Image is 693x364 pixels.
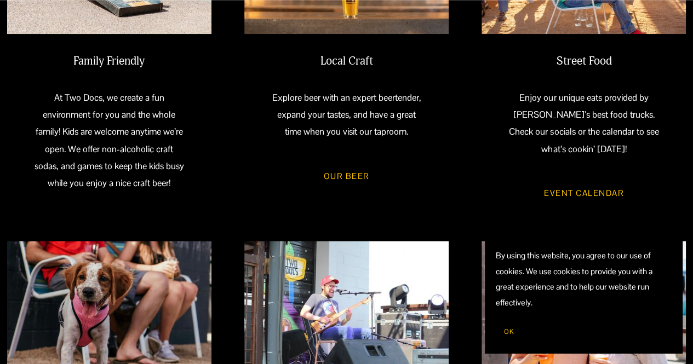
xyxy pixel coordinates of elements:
a: Our Beer [307,161,386,191]
h2: Family Friendly [32,54,186,68]
button: OK [496,321,522,342]
span: OK [504,327,514,336]
h2: Street Food [507,54,661,68]
p: By using this website, you agree to our use of cookies. We use cookies to provide you with a grea... [496,248,671,310]
a: Event Calendar [528,178,640,208]
p: Explore beer with an expert beertender, expand your tastes, and have a great time when you visit ... [270,89,423,141]
section: Cookie banner [485,237,682,353]
p: At Two Docs, we create a fun environment for you and the whole family! Kids are welcome anytime w... [32,89,186,192]
h2: Local Craft [270,54,423,68]
p: Enjoy our unique eats provided by [PERSON_NAME]’s best food trucks. Check our socials or the cale... [507,89,661,158]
